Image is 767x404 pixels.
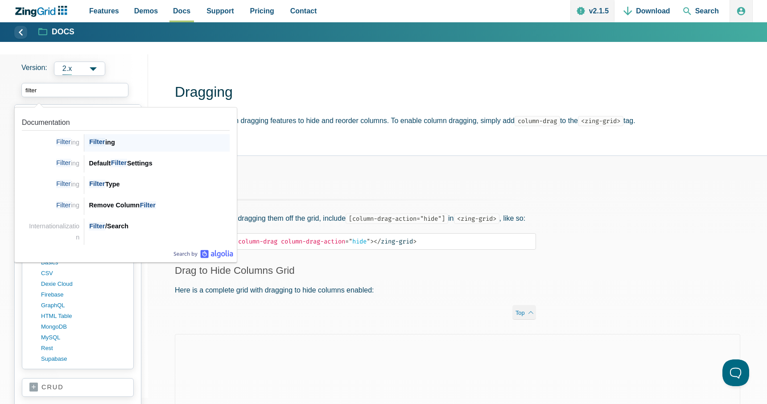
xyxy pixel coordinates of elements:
a: Docs [39,27,74,37]
span: = [345,238,349,245]
a: dexie cloud [41,279,126,289]
span: Demos [134,5,158,17]
code: <zing-grid> [578,116,623,126]
a: supabase [41,354,126,364]
span: Pricing [250,5,274,17]
div: Remove Column [89,200,230,210]
span: Filter [56,180,71,188]
a: crud [29,383,126,392]
span: Features [89,5,119,17]
label: Versions [21,62,141,76]
a: Link to the result [18,111,233,152]
span: ing [56,201,80,210]
span: Contact [290,5,317,17]
div: Default Settings [89,158,230,169]
span: ing [56,159,80,167]
a: basics [41,257,126,268]
div: Search by [173,250,233,259]
span: Support [206,5,234,17]
span: </ [374,238,381,245]
a: rest [41,343,126,354]
span: zing-grid [374,238,413,245]
span: Internationalization [29,223,79,240]
a: Link to the result [18,152,233,173]
a: Drag to Hide Columns Grid [175,265,295,276]
a: Link to the result [18,173,233,194]
p: To hide columns by dragging them off the grid, include in , like so: [175,212,536,224]
p: ZingGrid has built-in dragging features to hide and reorder columns. To enable column dragging, s... [175,115,753,127]
a: CSV [41,268,126,279]
a: Algolia [173,250,233,259]
a: Link to the result [18,215,233,245]
div: ing [89,137,230,148]
span: " [349,238,352,245]
code: <zing-grid> [454,214,499,224]
a: HTML table [41,311,126,322]
span: ing [56,138,80,146]
input: search input [21,83,128,97]
span: Filter [140,201,156,210]
a: firebase [41,289,126,300]
span: Filter [89,180,105,188]
a: ZingChart Logo. Click to return to the homepage [14,6,72,17]
span: Docs [173,5,190,17]
span: Filter [56,201,71,210]
code: column-drag [515,116,560,126]
p: Here is a complete grid with dragging to hide columns enabled: [175,284,536,296]
span: Filter [111,159,127,167]
span: Filter [56,159,71,167]
div: Type [89,179,230,190]
span: Filter [89,222,105,231]
code: [column-drag-action="hide"] [346,214,448,224]
span: > [413,238,416,245]
div: /Search [89,221,230,231]
iframe: Help Scout Beacon - Open [722,359,749,386]
strong: Docs [52,28,74,36]
span: Filter [56,138,71,146]
span: column-drag [238,238,277,245]
span: ing [56,180,80,188]
span: Version: [21,62,47,76]
a: MongoDB [41,322,126,332]
span: > [370,238,374,245]
span: column-drag-action [281,238,345,245]
span: hide [345,238,370,245]
a: Link to the result [18,194,233,215]
a: MySQL [41,332,126,343]
h1: Dragging [175,83,753,103]
a: GraphQL [41,300,126,311]
span: Documentation [22,119,70,126]
span: " [367,238,370,245]
span: Filter [89,138,105,146]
